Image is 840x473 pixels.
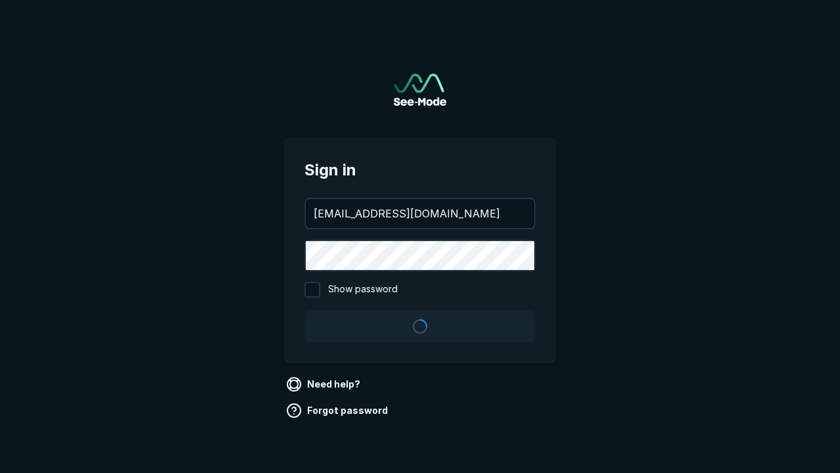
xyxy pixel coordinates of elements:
span: Sign in [304,158,535,182]
a: Need help? [283,374,366,395]
input: your@email.com [306,199,534,228]
img: See-Mode Logo [394,74,446,106]
a: Go to sign in [394,74,446,106]
a: Forgot password [283,400,393,421]
span: Show password [328,282,398,298]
